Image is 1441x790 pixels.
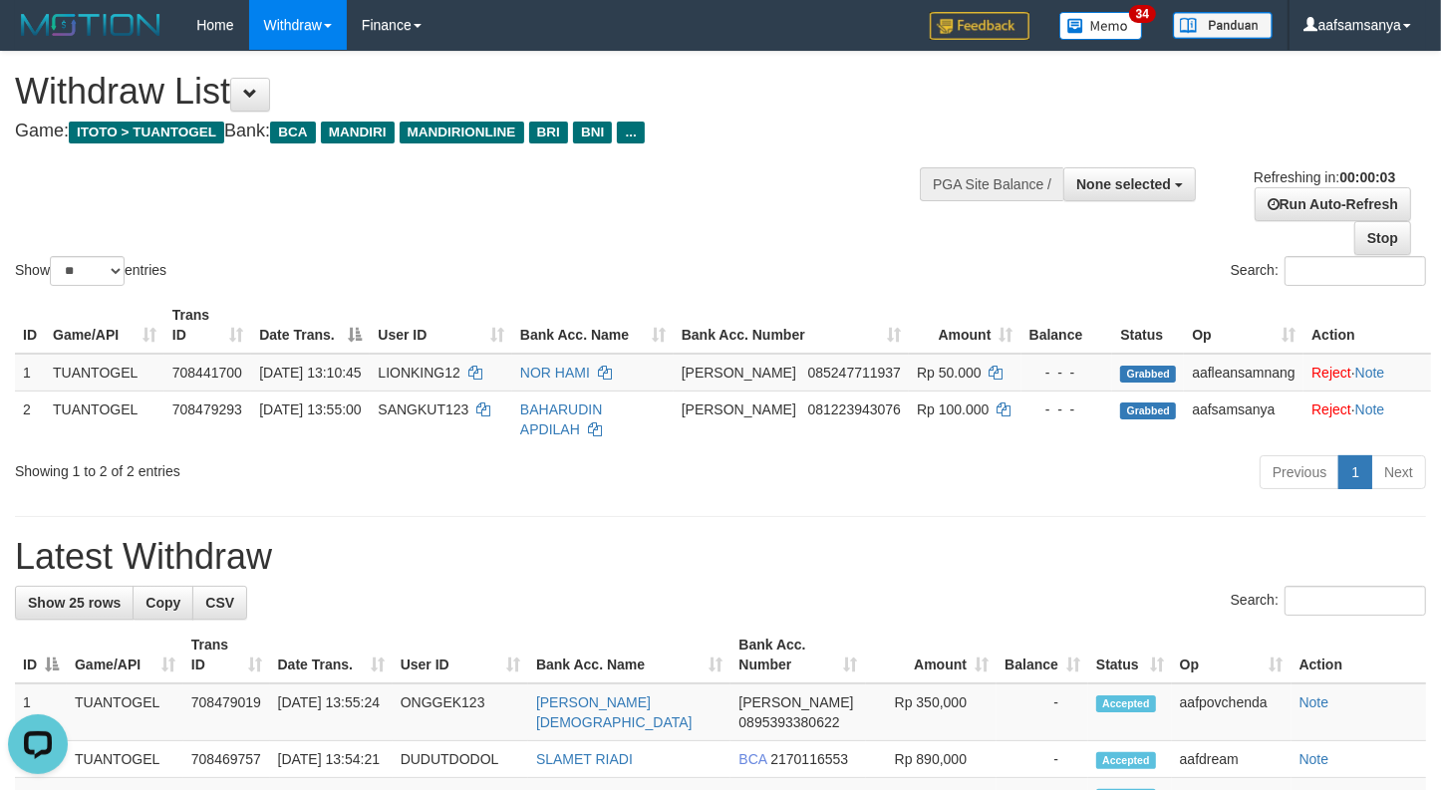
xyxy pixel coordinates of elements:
span: Copy 2170116553 to clipboard [770,751,848,767]
span: 34 [1129,5,1156,23]
h1: Latest Withdraw [15,537,1426,577]
button: Open LiveChat chat widget [8,8,68,68]
td: [DATE] 13:55:24 [270,683,393,741]
a: Show 25 rows [15,586,134,620]
span: BNI [573,122,612,143]
td: DUDUTDODOL [393,741,528,778]
td: - [997,683,1088,741]
div: - - - [1029,399,1105,419]
span: MANDIRI [321,122,395,143]
span: ... [617,122,644,143]
td: 708479019 [183,683,270,741]
span: 708479293 [172,401,242,417]
th: Trans ID: activate to sort column ascending [164,297,251,354]
span: Grabbed [1120,366,1176,383]
span: CSV [205,595,234,611]
select: Showentries [50,256,125,286]
a: Note [1355,401,1385,417]
span: [PERSON_NAME] [738,694,853,710]
span: BCA [270,122,315,143]
td: 2 [15,391,45,447]
span: ITOTO > TUANTOGEL [69,122,224,143]
td: TUANTOGEL [45,391,164,447]
th: User ID: activate to sort column ascending [370,297,512,354]
th: Date Trans.: activate to sort column ascending [270,627,393,683]
td: aafdream [1172,741,1292,778]
th: Status: activate to sort column ascending [1088,627,1172,683]
a: Stop [1354,221,1411,255]
span: Grabbed [1120,402,1176,419]
td: TUANTOGEL [67,683,183,741]
span: BCA [738,751,766,767]
th: Bank Acc. Name: activate to sort column ascending [528,627,730,683]
span: 708441700 [172,365,242,381]
a: [PERSON_NAME][DEMOGRAPHIC_DATA] [536,694,693,730]
span: SANGKUT123 [378,401,468,417]
a: Reject [1311,365,1351,381]
td: aafsamsanya [1184,391,1303,447]
span: Refreshing in: [1254,169,1395,185]
a: Reject [1311,401,1351,417]
div: Showing 1 to 2 of 2 entries [15,453,586,481]
th: Op: activate to sort column ascending [1184,297,1303,354]
span: Show 25 rows [28,595,121,611]
td: [DATE] 13:54:21 [270,741,393,778]
th: Amount: activate to sort column ascending [866,627,998,683]
th: User ID: activate to sort column ascending [393,627,528,683]
th: Action [1303,297,1431,354]
input: Search: [1285,256,1426,286]
span: Rp 50.000 [917,365,982,381]
h4: Game: Bank: [15,122,941,141]
td: aafpovchenda [1172,683,1292,741]
a: CSV [192,586,247,620]
span: [PERSON_NAME] [682,365,796,381]
span: Copy 0895393380622 to clipboard [738,714,839,730]
th: Bank Acc. Name: activate to sort column ascending [512,297,674,354]
span: [DATE] 13:55:00 [259,401,361,417]
a: 1 [1338,455,1372,489]
th: Amount: activate to sort column ascending [909,297,1020,354]
a: Note [1299,694,1329,710]
span: Accepted [1096,752,1156,769]
a: Note [1299,751,1329,767]
strong: 00:00:03 [1339,169,1395,185]
a: BAHARUDIN APDILAH [520,401,602,437]
span: Copy 085247711937 to clipboard [808,365,901,381]
span: BRI [529,122,568,143]
th: ID: activate to sort column descending [15,627,67,683]
td: - [997,741,1088,778]
label: Search: [1231,586,1426,616]
td: TUANTOGEL [67,741,183,778]
th: Status [1112,297,1184,354]
span: [PERSON_NAME] [682,401,796,417]
th: Trans ID: activate to sort column ascending [183,627,270,683]
td: · [1303,391,1431,447]
h1: Withdraw List [15,72,941,112]
span: LIONKING12 [378,365,459,381]
label: Search: [1231,256,1426,286]
span: Copy 081223943076 to clipboard [808,401,901,417]
img: Button%20Memo.svg [1059,12,1143,40]
th: Op: activate to sort column ascending [1172,627,1292,683]
span: Accepted [1096,695,1156,712]
td: · [1303,354,1431,392]
td: Rp 890,000 [866,741,998,778]
a: NOR HAMI [520,365,590,381]
a: Next [1371,455,1426,489]
th: Balance: activate to sort column ascending [997,627,1088,683]
th: Balance [1021,297,1113,354]
span: Copy [145,595,180,611]
th: Game/API: activate to sort column ascending [45,297,164,354]
th: Bank Acc. Number: activate to sort column ascending [730,627,865,683]
span: [DATE] 13:10:45 [259,365,361,381]
span: MANDIRIONLINE [400,122,524,143]
th: Date Trans.: activate to sort column descending [251,297,370,354]
th: Action [1292,627,1426,683]
td: aafleansamnang [1184,354,1303,392]
a: Copy [133,586,193,620]
a: Previous [1260,455,1339,489]
th: Game/API: activate to sort column ascending [67,627,183,683]
a: Run Auto-Refresh [1255,187,1411,221]
span: Rp 100.000 [917,401,989,417]
td: Rp 350,000 [866,683,998,741]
